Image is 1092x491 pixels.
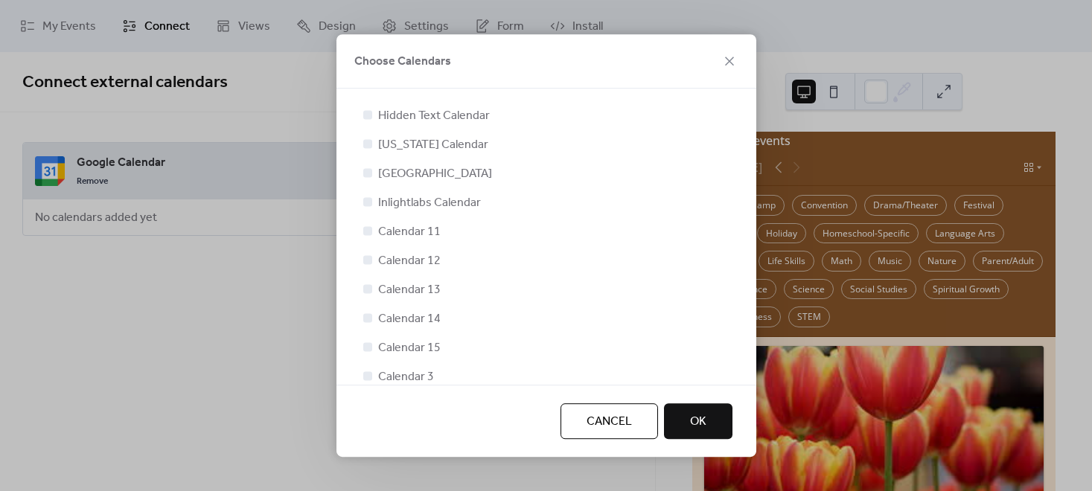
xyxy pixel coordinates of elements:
span: Calendar 11 [378,223,441,241]
span: Inlightlabs Calendar [378,194,481,212]
span: OK [690,413,706,431]
span: [US_STATE] Calendar [378,136,488,154]
span: Hidden Text Calendar [378,107,490,125]
span: [GEOGRAPHIC_DATA] [378,165,492,183]
span: Calendar 14 [378,310,441,328]
span: Calendar 13 [378,281,441,299]
span: Cancel [587,413,632,431]
span: Calendar 15 [378,339,441,357]
button: Cancel [561,403,658,439]
button: OK [664,403,732,439]
span: Calendar 3 [378,368,434,386]
span: Calendar 12 [378,252,441,270]
span: Choose Calendars [354,53,451,71]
